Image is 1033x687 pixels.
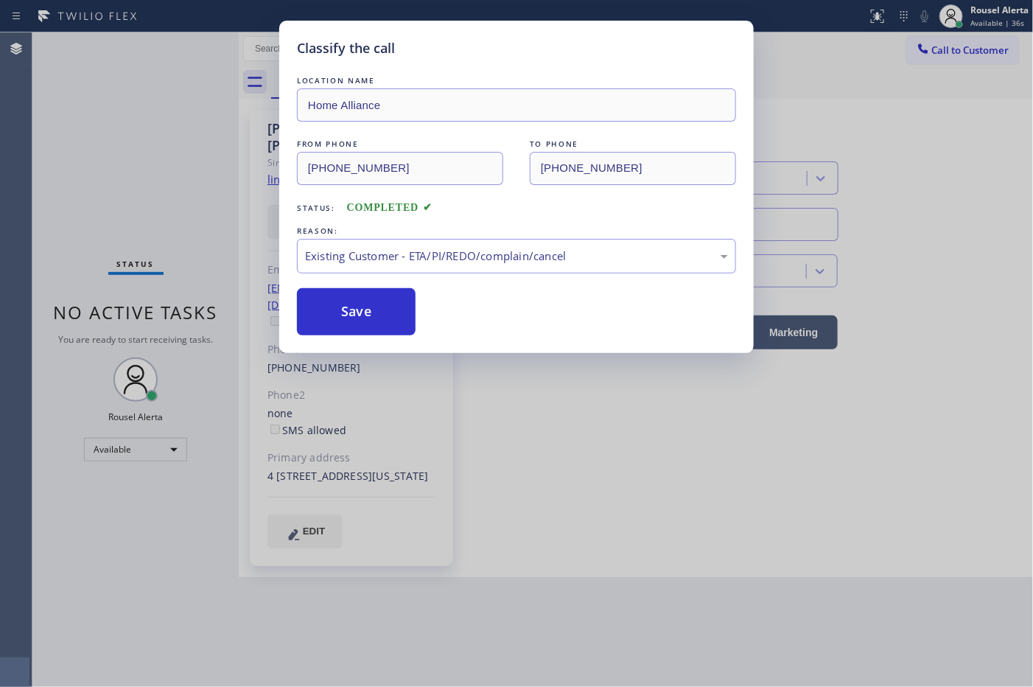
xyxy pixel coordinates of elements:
[305,248,728,265] div: Existing Customer - ETA/PI/REDO/complain/cancel
[530,136,736,152] div: TO PHONE
[297,73,736,88] div: LOCATION NAME
[297,203,335,213] span: Status:
[530,152,736,185] input: To phone
[297,152,503,185] input: From phone
[297,38,395,58] h5: Classify the call
[297,223,736,239] div: REASON:
[347,202,433,213] span: COMPLETED
[297,288,416,335] button: Save
[297,136,503,152] div: FROM PHONE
